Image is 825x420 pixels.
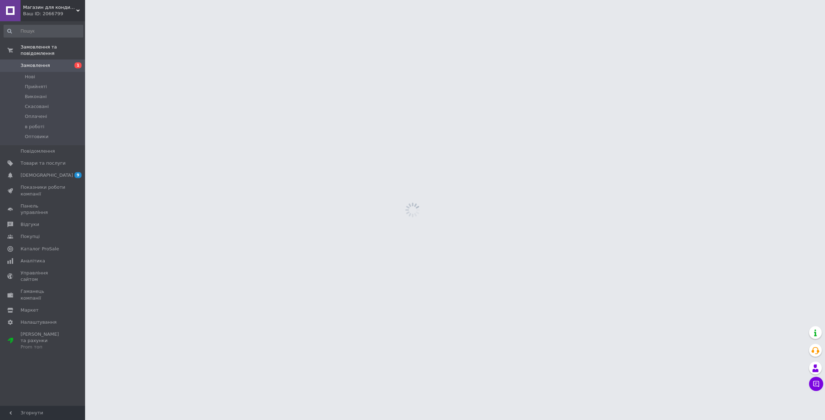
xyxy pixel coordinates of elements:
[74,62,82,68] span: 1
[25,93,47,100] span: Виконані
[25,124,44,130] span: в роботі
[21,148,55,154] span: Повідомлення
[21,62,50,69] span: Замовлення
[21,246,59,252] span: Каталог ProSale
[21,44,85,57] span: Замовлення та повідомлення
[21,258,45,264] span: Аналітика
[21,172,73,178] span: [DEMOGRAPHIC_DATA]
[23,11,85,17] div: Ваш ID: 2066799
[21,319,57,325] span: Налаштування
[23,4,76,11] span: Магазин для кондитерів
[25,74,35,80] span: Нові
[21,221,39,228] span: Відгуки
[74,172,82,178] span: 9
[4,25,83,38] input: Пошук
[21,233,40,240] span: Покупці
[21,307,39,313] span: Маркет
[809,377,823,391] button: Чат з покупцем
[21,184,66,197] span: Показники роботи компанії
[25,134,49,140] span: Оптовики
[21,288,66,301] span: Гаманець компанії
[25,113,47,120] span: Оплачені
[25,103,49,110] span: Скасовані
[21,331,66,351] span: [PERSON_NAME] та рахунки
[21,344,66,350] div: Prom топ
[21,270,66,283] span: Управління сайтом
[25,84,47,90] span: Прийняті
[21,203,66,216] span: Панель управління
[21,160,66,166] span: Товари та послуги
